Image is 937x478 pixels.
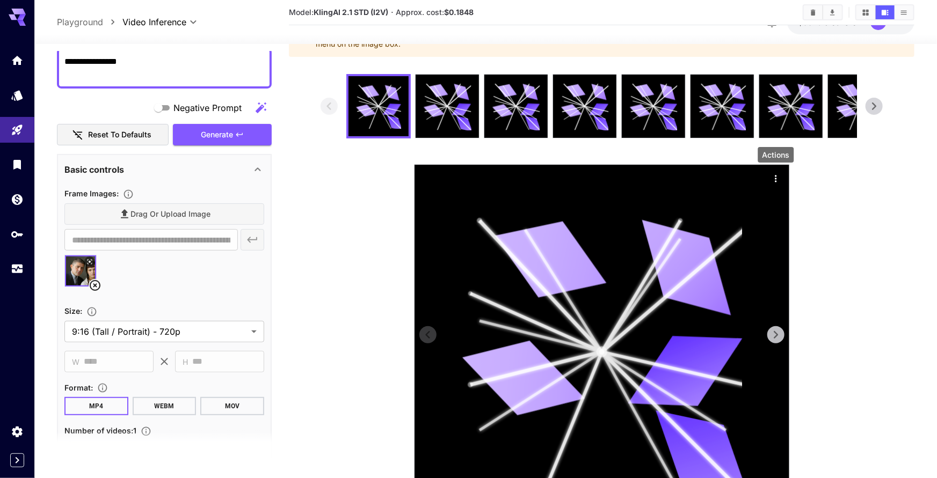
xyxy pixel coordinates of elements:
[798,18,824,27] span: $80.19
[11,425,24,438] div: Settings
[72,325,247,338] span: 9:16 (Tall / Portrait) - 720p
[11,123,24,137] div: Playground
[64,157,264,182] div: Basic controls
[72,356,79,368] span: W
[11,262,24,276] div: Usage
[823,5,842,19] button: Download All
[183,356,188,368] span: H
[93,383,112,393] button: Choose the file format for the output video.
[11,89,24,102] div: Models
[133,397,197,415] button: WEBM
[855,4,914,20] div: Show media in grid viewShow media in video viewShow media in list view
[173,101,242,114] span: Negative Prompt
[391,6,394,19] p: ·
[856,5,875,19] button: Show media in grid view
[64,306,82,315] span: Size :
[64,189,119,198] span: Frame Images :
[768,170,784,186] div: Actions
[803,4,843,20] div: Clear AllDownload All
[57,16,103,28] a: Playground
[64,426,136,435] span: Number of videos : 1
[82,306,101,317] button: Adjust the dimensions of the generated image by specifying its width and height in pixels, or sel...
[11,54,24,67] div: Home
[57,16,122,28] nav: breadcrumb
[201,128,233,142] span: Generate
[11,193,24,206] div: Wallet
[314,8,388,17] b: KlingAI 2.1 STD (I2V)
[64,383,93,392] span: Format :
[136,426,156,437] button: Specify how many videos to generate in a single request. Each video generation will be charged se...
[11,227,24,241] div: API Keys
[824,18,862,27] span: credits left
[200,397,264,415] button: MOV
[804,5,823,19] button: Clear All
[289,8,388,17] span: Model:
[57,124,169,146] button: Reset to defaults
[122,16,186,28] span: Video Inference
[11,158,24,171] div: Library
[758,147,794,163] div: Actions
[64,163,124,176] p: Basic controls
[119,189,138,200] button: Upload frame images.
[64,397,128,415] button: MP4
[876,5,895,19] button: Show media in video view
[895,5,913,19] button: Show media in list view
[173,124,272,146] button: Generate
[396,8,474,17] span: Approx. cost:
[10,453,24,467] button: Expand sidebar
[445,8,474,17] b: $0.1848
